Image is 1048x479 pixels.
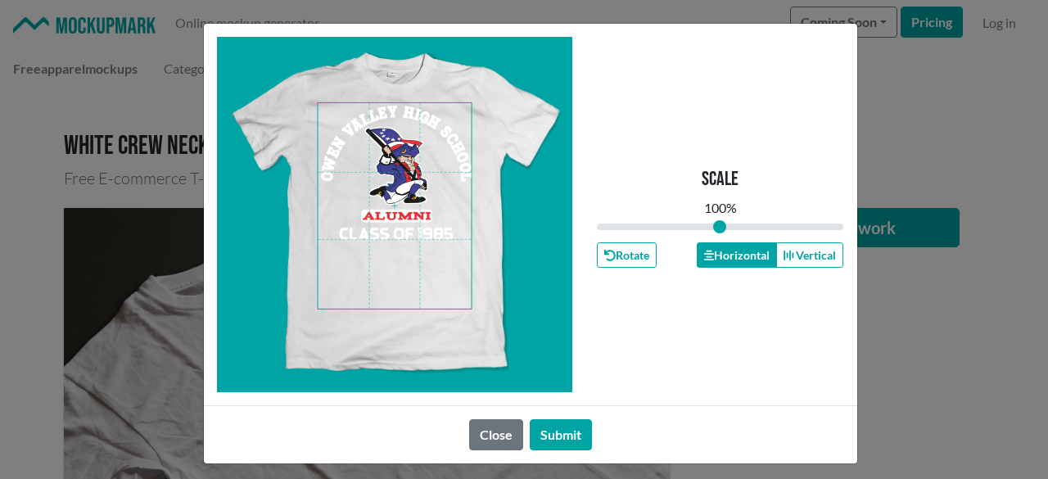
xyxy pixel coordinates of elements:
div: 100 % [704,198,737,218]
button: Horizontal [697,242,777,268]
p: Scale [702,168,739,192]
button: Vertical [776,242,843,268]
button: Close [469,419,523,450]
button: Rotate [597,242,657,268]
button: Submit [530,419,592,450]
